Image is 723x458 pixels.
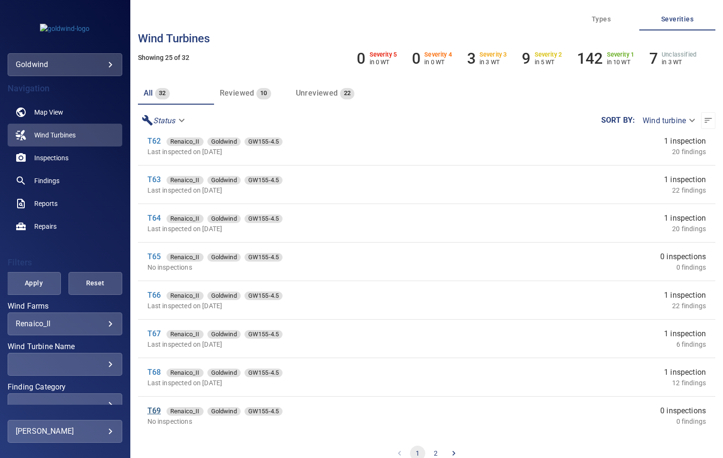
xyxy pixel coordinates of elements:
[34,222,57,231] span: Repairs
[207,176,241,185] div: Goldwind
[147,147,475,156] p: Last inspected on [DATE]
[8,169,122,192] a: findings noActive
[147,263,473,272] p: No inspections
[166,253,204,262] div: Renaico_II
[412,49,420,68] h6: 0
[207,175,241,185] span: Goldwind
[207,253,241,262] span: Goldwind
[660,251,706,263] span: 0 inspections
[207,368,241,378] span: Goldwind
[8,302,122,310] label: Wind Farms
[166,407,204,416] div: Renaico_II
[166,175,204,185] span: Renaico_II
[8,343,122,351] label: Wind Turbine Name
[207,407,241,416] span: Goldwind
[664,290,706,301] span: 1 inspection
[676,417,706,426] p: 0 findings
[147,406,161,415] a: T69
[166,253,204,262] span: Renaico_II
[522,49,530,68] h6: 9
[244,368,283,378] span: GW155-4.5
[8,146,122,169] a: inspections noActive
[147,340,475,349] p: Last inspected on [DATE]
[676,263,706,272] p: 0 findings
[256,88,271,99] span: 10
[479,58,507,66] p: in 3 WT
[207,137,241,146] span: Goldwind
[138,54,715,61] h5: Showing 25 of 32
[166,137,204,146] span: Renaico_II
[607,51,635,58] h6: Severity 1
[244,175,283,185] span: GW155-4.5
[244,407,283,416] span: GW155-4.5
[8,215,122,238] a: repairs noActive
[147,368,161,377] a: T68
[467,49,476,68] h6: 3
[207,330,241,339] div: Goldwind
[147,136,161,146] a: T62
[649,49,658,68] h6: 7
[207,292,241,300] div: Goldwind
[207,214,241,224] span: Goldwind
[16,424,114,439] div: [PERSON_NAME]
[8,312,122,335] div: Wind Farms
[144,88,153,97] span: all
[68,272,122,295] button: Reset
[8,84,122,93] h4: Navigation
[7,272,60,295] button: Apply
[701,112,715,129] button: Sort list from newest to oldest
[244,330,283,339] span: GW155-4.5
[8,53,122,76] div: goldwind
[664,136,706,147] span: 1 inspection
[664,213,706,224] span: 1 inspection
[522,49,562,68] li: Severity 2
[672,185,706,195] p: 22 findings
[34,199,58,208] span: Reports
[601,117,635,124] label: Sort by :
[138,32,715,45] h3: Wind turbines
[16,319,114,328] div: Renaico_II
[166,176,204,185] div: Renaico_II
[155,88,170,99] span: 32
[8,124,122,146] a: windturbines active
[672,301,706,311] p: 22 findings
[147,329,161,338] a: T67
[8,192,122,215] a: reports noActive
[672,378,706,388] p: 12 findings
[8,101,122,124] a: map noActive
[153,116,176,125] em: Status
[467,49,507,68] li: Severity 3
[147,224,475,234] p: Last inspected on [DATE]
[147,301,475,311] p: Last inspected on [DATE]
[370,58,397,66] p: in 0 WT
[424,51,452,58] h6: Severity 4
[8,383,122,391] label: Finding Category
[207,253,241,262] div: Goldwind
[166,330,204,339] div: Renaico_II
[645,13,710,25] span: Severities
[34,176,59,185] span: Findings
[535,58,562,66] p: in 5 WT
[664,174,706,185] span: 1 inspection
[34,130,76,140] span: Wind Turbines
[244,176,283,185] div: GW155-4.5
[147,214,161,223] a: T64
[244,137,283,146] span: GW155-4.5
[649,49,696,68] li: Severity Unclassified
[147,185,475,195] p: Last inspected on [DATE]
[244,330,283,339] div: GW155-4.5
[244,214,283,224] span: GW155-4.5
[166,291,204,301] span: Renaico_II
[147,252,161,261] a: T65
[535,51,562,58] h6: Severity 2
[569,13,634,25] span: Types
[412,49,452,68] li: Severity 4
[19,277,49,289] span: Apply
[147,378,475,388] p: Last inspected on [DATE]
